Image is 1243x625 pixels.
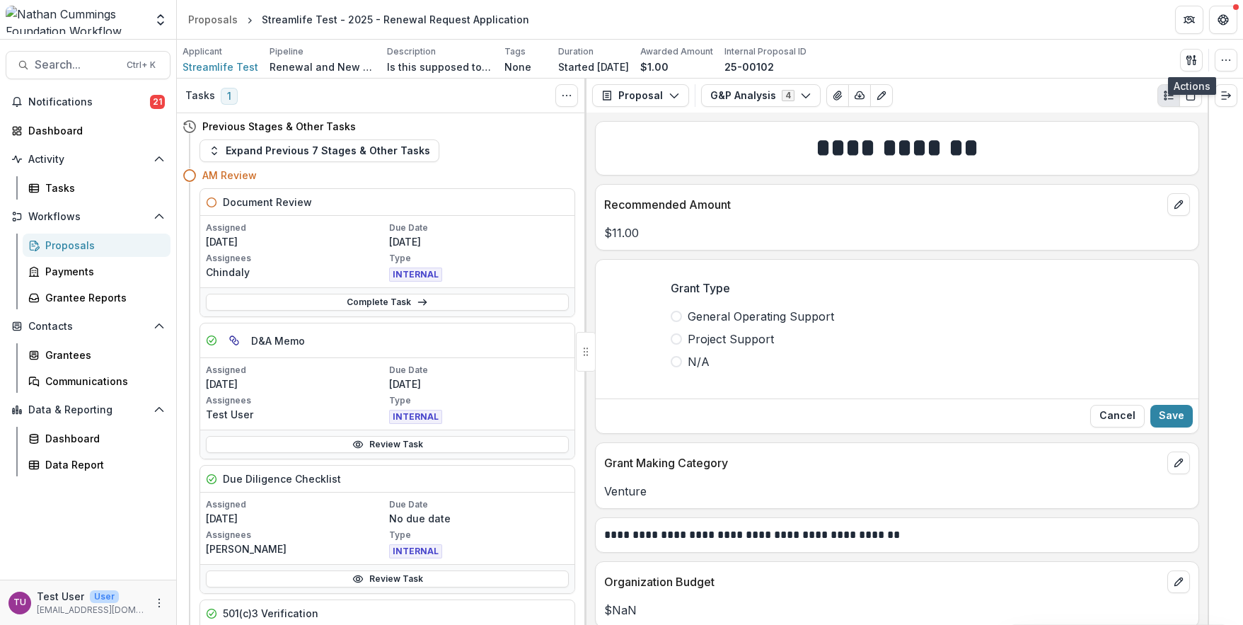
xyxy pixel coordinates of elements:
[206,234,386,249] p: [DATE]
[870,84,893,107] button: Edit as form
[592,84,689,107] button: Proposal
[262,12,529,27] div: Streamlife Test - 2025 - Renewal Request Application
[37,589,84,604] p: Test User
[724,59,774,74] p: 25-00102
[45,457,159,472] div: Data Report
[6,315,170,338] button: Open Contacts
[150,95,165,109] span: 21
[389,364,570,377] p: Due Date
[28,96,150,108] span: Notifications
[183,59,258,74] span: Streamlife Test
[688,331,774,348] span: Project Support
[251,333,305,348] h5: D&A Memo
[151,6,170,34] button: Open entity switcher
[35,58,118,71] span: Search...
[6,205,170,228] button: Open Workflows
[504,45,526,58] p: Tags
[206,294,569,311] a: Complete Task
[389,268,442,282] span: INTERNAL
[389,377,570,391] p: [DATE]
[13,598,26,607] div: Test User
[223,329,245,352] button: View dependent tasks
[389,394,570,407] p: Type
[604,483,1190,500] p: Venture
[23,176,170,200] a: Tasks
[206,511,386,526] p: [DATE]
[1179,84,1202,107] button: PDF view
[604,224,1190,241] p: $11.00
[724,45,806,58] p: Internal Proposal ID
[183,45,222,58] p: Applicant
[6,51,170,79] button: Search...
[387,59,493,74] p: Is this supposed to be "Name of Project Funded" field?
[389,498,570,511] p: Due Date
[604,602,1190,619] p: $NaN
[671,280,730,297] p: Grant Type
[223,195,312,210] h5: Document Review
[23,453,170,476] a: Data Report
[151,595,168,612] button: More
[1209,6,1237,34] button: Get Help
[202,119,356,134] h4: Previous Stages & Other Tasks
[389,252,570,265] p: Type
[206,364,386,377] p: Assigned
[270,45,303,58] p: Pipeline
[28,321,148,333] span: Contacts
[389,234,570,249] p: [DATE]
[206,570,569,587] a: Review Task
[6,119,170,142] a: Dashboard
[45,431,159,446] div: Dashboard
[6,148,170,171] button: Open Activity
[28,123,159,138] div: Dashboard
[45,238,159,253] div: Proposals
[183,9,243,30] a: Proposals
[504,59,531,74] p: None
[23,234,170,257] a: Proposals
[6,91,170,113] button: Notifications21
[221,88,238,105] span: 1
[389,529,570,541] p: Type
[28,154,148,166] span: Activity
[1167,570,1190,593] button: edit
[45,180,159,195] div: Tasks
[1175,6,1203,34] button: Partners
[45,374,159,389] div: Communications
[389,544,442,558] span: INTERNAL
[640,59,669,74] p: $1.00
[206,407,386,422] p: Test User
[23,286,170,309] a: Grantee Reports
[37,604,145,617] p: [EMAIL_ADDRESS][DOMAIN_NAME]
[206,498,386,511] p: Assigned
[1167,193,1190,216] button: edit
[1215,84,1237,107] button: Expand right
[826,84,849,107] button: View Attached Files
[124,57,158,73] div: Ctrl + K
[206,541,386,556] p: [PERSON_NAME]
[389,222,570,234] p: Due Date
[23,427,170,450] a: Dashboard
[188,12,238,27] div: Proposals
[1150,405,1193,428] button: Save
[45,290,159,305] div: Grantee Reports
[206,529,386,541] p: Assignees
[183,9,535,30] nav: breadcrumb
[1167,452,1190,474] button: edit
[45,264,159,279] div: Payments
[206,394,386,407] p: Assignees
[223,606,318,621] h5: 501(c)3 Verification
[688,308,834,325] span: General Operating Support
[28,404,148,416] span: Data & Reporting
[604,196,1162,213] p: Recommended Amount
[389,410,442,424] span: INTERNAL
[701,84,821,107] button: G&P Analysis4
[23,260,170,283] a: Payments
[604,573,1162,590] p: Organization Budget
[387,45,436,58] p: Description
[185,90,215,102] h3: Tasks
[23,369,170,393] a: Communications
[206,265,386,280] p: Chindaly
[640,45,713,58] p: Awarded Amount
[270,59,376,74] p: Renewal and New Grants Pipeline
[28,211,148,223] span: Workflows
[1157,84,1180,107] button: Plaintext view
